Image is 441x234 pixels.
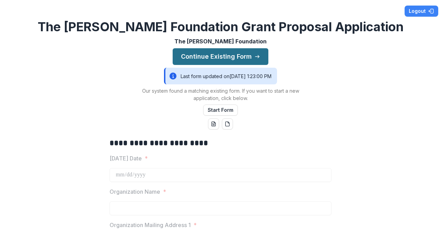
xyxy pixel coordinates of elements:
button: Continue Existing Form [173,48,268,65]
div: Last form updated on [DATE] 1:23:00 PM [164,68,277,84]
p: Organization Mailing Address 1 [110,221,191,229]
h2: The [PERSON_NAME] Foundation Grant Proposal Application [38,19,404,34]
p: Organization Name [110,187,160,196]
p: Our system found a matching existing form. If you want to start a new application, click below. [134,87,307,102]
p: The [PERSON_NAME] Foundation [174,37,267,45]
p: [DATE] Date [110,154,142,162]
button: pdf-download [222,118,233,129]
button: word-download [208,118,219,129]
button: Logout [405,6,438,17]
button: Start Form [203,105,238,116]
